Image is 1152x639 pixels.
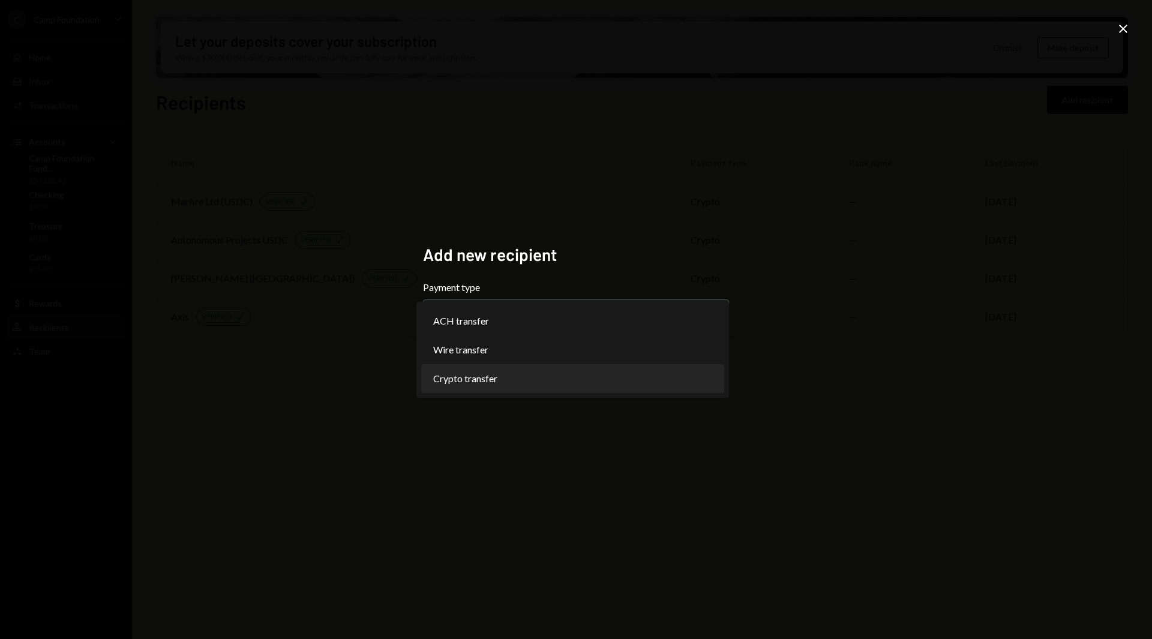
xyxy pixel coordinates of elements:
span: ACH transfer [433,314,489,328]
button: Payment type [423,299,729,333]
span: Crypto transfer [433,371,497,386]
span: Wire transfer [433,343,488,357]
label: Payment type [423,280,729,295]
h2: Add new recipient [423,243,729,266]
